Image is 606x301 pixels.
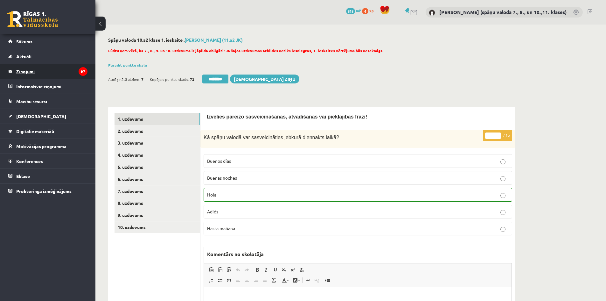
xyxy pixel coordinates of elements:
[251,276,260,284] a: Izlīdzināt pa labi
[207,175,237,181] span: Buenas noches
[280,276,291,284] a: Teksta krāsa
[6,6,301,13] body: Bagātinātā teksta redaktors, wiswyg-editor-47024965635460-1757686734-516
[260,276,269,284] a: Izlīdzināt malas
[16,79,87,94] legend: Informatīvie ziņojumi
[115,125,200,137] a: 2. uzdevums
[369,8,373,13] span: xp
[115,209,200,221] a: 9. uzdevums
[8,94,87,109] a: Mācību resursi
[108,75,140,84] span: Aprēķinātā atzīme:
[115,161,200,173] a: 5. uzdevums
[16,64,87,79] legend: Ziņojumi
[253,266,262,274] a: Treknraksts (vadīšanas taustiņš+B)
[207,209,218,214] span: Adiós
[207,158,231,164] span: Buenos días
[439,9,567,15] a: [PERSON_NAME] (spāņu valoda 7., 8., un 10.,11. klases)
[6,6,301,13] body: Bagātinātā teksta redaktors, wiswyg-editor-47024965636860-1757686734-149
[16,128,54,134] span: Digitālie materiāli
[346,8,361,13] a: 818 mP
[141,75,143,84] span: 7
[16,113,66,119] span: [DEMOGRAPHIC_DATA]
[190,75,194,84] span: 72
[6,6,301,13] body: Bagātinātā teksta redaktors, wiswyg-editor-47024965635900-1757686734-108
[500,159,505,164] input: Buenos días
[115,185,200,197] a: 7. uzdevums
[8,49,87,64] a: Aktuāli
[108,48,384,53] span: Lūdzu ņem vērā, ka 7., 8., 9. un 10. uzdevums ir jāpilda obligāti! Ja šajos uzdevumos atbildes ne...
[207,192,216,197] span: Hola
[6,6,301,13] body: Bagātinātā teksta redaktors, wiswyg-editor-47024965636320-1757686734-307
[483,130,512,141] p: / 1p
[115,113,200,125] a: 1. uzdevums
[289,266,297,274] a: Augšraksts
[79,67,87,76] i: 97
[204,135,339,140] span: Kā spāņu valodā var sasveicināties jebkurā diennakts laikā?
[225,266,233,274] a: Ievietot no Worda
[185,37,243,43] a: [PERSON_NAME] (11.a2 JK)
[115,137,200,149] a: 3. uzdevums
[233,276,242,284] a: Izlīdzināt pa kreisi
[207,114,367,119] span: Izvēlies pareizo sasveicināšanās, atvadīšanās vai pieklājības frāzi!
[8,79,87,94] a: Informatīvie ziņojumi
[8,154,87,168] a: Konferences
[108,62,147,68] a: Parādīt punktu skalu
[115,221,200,233] a: 10. uzdevums
[207,226,235,231] span: Hasta mañana
[216,266,225,274] a: Ievietot kā vienkāršu tekstu (vadīšanas taustiņš+pārslēgšanas taustiņš+V)
[233,266,242,274] a: Atcelt (vadīšanas taustiņš+Z)
[500,210,505,215] input: Adiós
[16,54,31,59] span: Aktuāli
[297,266,306,274] a: Noņemt stilus
[356,8,361,13] span: mP
[7,11,58,27] a: Rīgas 1. Tālmācības vidusskola
[16,158,43,164] span: Konferences
[16,188,72,194] span: Proktoringa izmēģinājums
[8,139,87,154] a: Motivācijas programma
[303,276,312,284] a: Saite (vadīšanas taustiņš+K)
[16,98,47,104] span: Mācību resursi
[429,10,435,16] img: Signe Sirmā (spāņu valoda 7., 8., un 10.,11. klases)
[8,124,87,139] a: Digitālie materiāli
[225,276,233,284] a: Bloka citāts
[242,266,251,274] a: Atkārtot (vadīšanas taustiņš+Y)
[204,247,267,261] label: Komentārs no skolotāja
[271,266,280,274] a: Pasvītrojums (vadīšanas taustiņš+U)
[6,6,301,13] body: Bagātinātā teksta redaktors, wiswyg-editor-47024965637300-1757686734-116
[8,169,87,183] a: Eklase
[362,8,377,13] a: 4 xp
[312,276,321,284] a: Atsaistīt
[150,75,189,84] span: Kopējais punktu skaits:
[269,276,278,284] a: Math
[16,173,30,179] span: Eklase
[500,176,505,181] input: Buenas noches
[500,193,505,198] input: Hola
[362,8,368,14] span: 4
[216,276,225,284] a: Ievietot/noņemt sarakstu ar aizzīmēm
[207,266,216,274] a: Ielīmēt (vadīšanas taustiņš+V)
[262,266,271,274] a: Slīpraksts (vadīšanas taustiņš+I)
[230,75,299,83] a: [DEMOGRAPHIC_DATA] ziņu
[207,276,216,284] a: Ievietot/noņemt numurētu sarakstu
[323,276,332,284] a: Ievietot lapas pārtraukumu drukai
[346,8,355,14] span: 818
[16,39,32,44] span: Sākums
[108,37,515,43] h2: Spāņu valoda 10.a2 klase 1. ieskaite ,
[115,173,200,185] a: 6. uzdevums
[8,64,87,79] a: Ziņojumi97
[280,266,289,274] a: Apakšraksts
[8,184,87,198] a: Proktoringa izmēģinājums
[8,34,87,49] a: Sākums
[242,276,251,284] a: Centrēti
[115,149,200,161] a: 4. uzdevums
[8,109,87,124] a: [DEMOGRAPHIC_DATA]
[115,197,200,209] a: 8. uzdevums
[291,276,302,284] a: Fona krāsa
[500,227,505,232] input: Hasta mañana
[16,143,66,149] span: Motivācijas programma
